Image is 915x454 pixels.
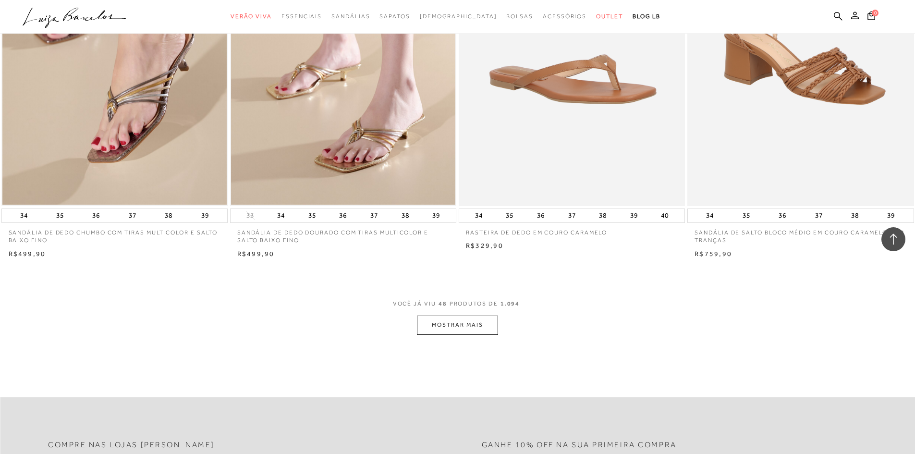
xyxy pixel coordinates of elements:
[9,250,46,258] span: R$499,90
[331,13,370,20] span: Sandálias
[336,209,350,222] button: 36
[399,209,412,222] button: 38
[459,223,685,237] a: RASTEIRA DE DEDO EM COURO CARAMELO
[466,242,503,249] span: R$329,90
[367,209,381,222] button: 37
[703,209,717,222] button: 34
[417,316,498,334] button: MOSTRAR MAIS
[506,8,533,25] a: noSubCategoriesText
[305,209,319,222] button: 35
[393,300,523,307] span: VOCÊ JÁ VIU PRODUTOS DE
[126,209,139,222] button: 37
[865,11,878,24] button: 0
[884,209,898,222] button: 39
[633,8,660,25] a: BLOG LB
[848,209,862,222] button: 38
[281,8,322,25] a: noSubCategoriesText
[872,10,878,16] span: 0
[1,223,228,245] a: SANDÁLIA DE DEDO CHUMBO COM TIRAS MULTICOLOR E SALTO BAIXO FINO
[506,13,533,20] span: Bolsas
[543,8,586,25] a: noSubCategoriesText
[274,209,288,222] button: 34
[281,13,322,20] span: Essenciais
[48,441,215,450] h2: Compre nas lojas [PERSON_NAME]
[420,8,497,25] a: noSubCategoriesText
[439,300,447,307] span: 48
[198,209,212,222] button: 39
[627,209,641,222] button: 39
[89,209,103,222] button: 36
[420,13,497,20] span: [DEMOGRAPHIC_DATA]
[812,209,826,222] button: 37
[53,209,67,222] button: 35
[230,223,456,245] a: SANDÁLIA DE DEDO DOURADO COM TIRAS MULTICOLOR E SALTO BAIXO FINO
[472,209,486,222] button: 34
[162,209,175,222] button: 38
[379,8,410,25] a: noSubCategoriesText
[231,8,272,25] a: noSubCategoriesText
[687,223,914,245] a: SANDÁLIA DE SALTO BLOCO MÉDIO EM COURO CARAMELO COM TRANÇAS
[695,250,732,258] span: R$759,90
[565,209,579,222] button: 37
[331,8,370,25] a: noSubCategoriesText
[740,209,753,222] button: 35
[596,8,623,25] a: noSubCategoriesText
[379,13,410,20] span: Sapatos
[633,13,660,20] span: BLOG LB
[17,209,31,222] button: 34
[658,209,671,222] button: 40
[543,13,586,20] span: Acessórios
[244,211,257,220] button: 33
[482,441,677,450] h2: Ganhe 10% off na sua primeira compra
[596,13,623,20] span: Outlet
[237,250,275,258] span: R$499,90
[534,209,548,222] button: 36
[231,13,272,20] span: Verão Viva
[500,300,520,307] span: 1.094
[596,209,610,222] button: 38
[503,209,516,222] button: 35
[776,209,789,222] button: 36
[429,209,443,222] button: 39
